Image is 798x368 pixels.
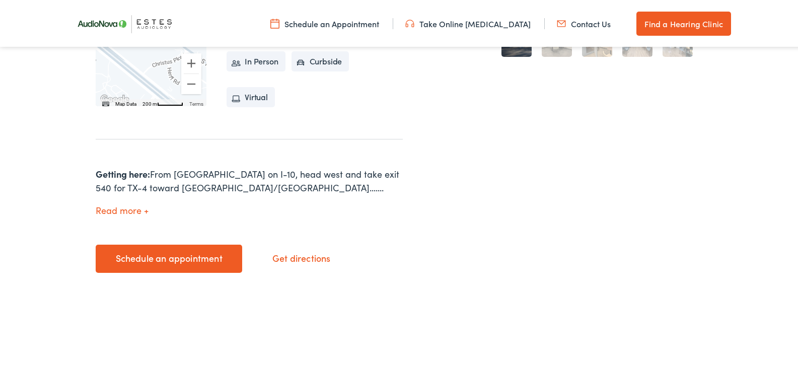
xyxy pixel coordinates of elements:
span: 200 m [142,100,157,105]
strong: Getting here: [96,166,150,179]
a: Get directions [252,244,350,270]
li: Virtual [227,86,275,106]
a: Schedule an appointment [96,243,242,271]
a: Terms (opens in new tab) [189,100,203,105]
a: Take Online [MEDICAL_DATA] [405,17,531,28]
li: In Person [227,50,285,70]
button: Zoom out [181,72,201,93]
div: From [GEOGRAPHIC_DATA] on I-10, head west and take exit 540 for TX-4 toward [GEOGRAPHIC_DATA]/[GE... [96,166,403,193]
img: Google [98,92,131,105]
a: Find a Hearing Clinic [636,10,731,34]
a: Open this area in Google Maps (opens a new window) [98,92,131,105]
button: Map Scale: 200 m per 48 pixels [139,98,186,105]
img: utility icon [557,17,566,28]
img: utility icon [270,17,279,28]
button: Zoom in [181,52,201,72]
button: Read more [96,204,149,214]
button: Keyboard shortcuts [102,99,109,106]
a: Contact Us [557,17,611,28]
a: Schedule an Appointment [270,17,379,28]
li: Curbside [292,50,349,70]
button: Map Data [115,99,136,106]
img: utility icon [405,17,414,28]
